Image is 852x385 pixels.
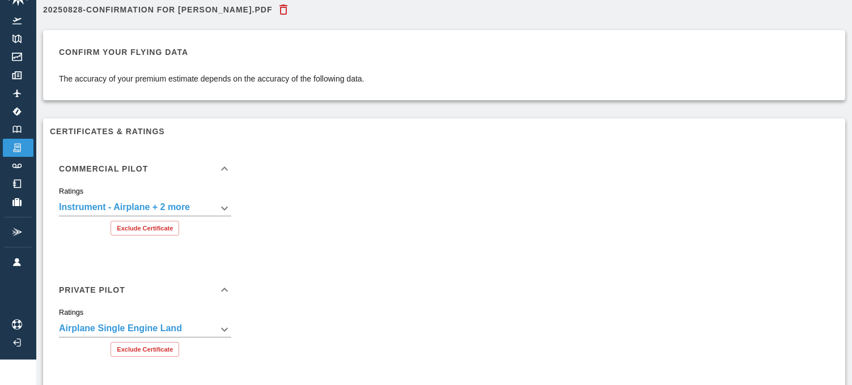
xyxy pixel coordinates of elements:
h6: Confirm your flying data [59,46,364,58]
div: Private Pilot [50,308,240,366]
div: Commercial Pilot [50,151,240,187]
button: Exclude Certificate [111,342,179,357]
h6: Private Pilot [59,286,125,294]
h6: 20250828-Confirmation for [PERSON_NAME].pdf [43,6,272,14]
h6: Certificates & Ratings [50,125,838,138]
div: Commercial Pilot [50,187,240,245]
div: Instrument - Airplane + 2 more [59,322,231,337]
div: Private Pilot [50,272,240,308]
label: Ratings [59,307,83,318]
label: Ratings [59,186,83,196]
h6: Commercial Pilot [59,165,148,173]
p: The accuracy of your premium estimate depends on the accuracy of the following data. [59,73,364,84]
button: Exclude Certificate [111,221,179,236]
div: Instrument - Airplane + 2 more [59,200,231,216]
